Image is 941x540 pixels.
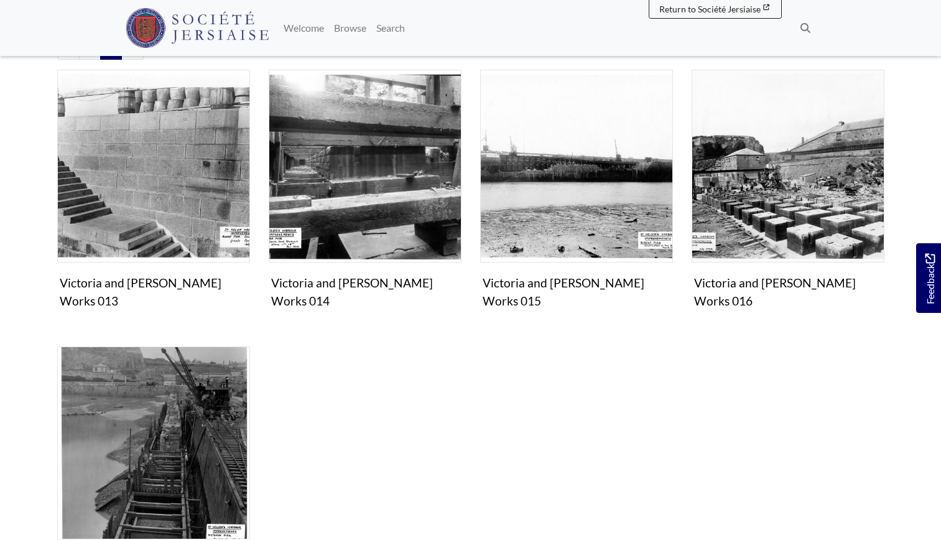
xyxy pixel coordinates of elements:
img: Victoria and Albert Pier Works 017 [57,347,250,539]
a: Victoria and Albert Pier Works 016 Victoria and [PERSON_NAME] Works 016 [692,70,884,314]
a: Search [371,16,410,40]
a: Victoria and Albert Pier Works 015 Victoria and [PERSON_NAME] Works 015 [480,70,673,314]
a: Browse [329,16,371,40]
a: Would you like to provide feedback? [916,243,941,313]
a: Victoria and Albert Pier Works 014 Victoria and [PERSON_NAME] Works 014 [269,70,461,314]
img: Victoria and Albert Pier Works 014 [269,70,461,263]
img: Victoria and Albert Pier Works 015 [480,70,673,263]
img: Victoria and Albert Pier Works 016 [692,70,884,263]
img: Victoria and Albert Pier Works 013 [57,70,250,263]
span: Feedback [922,253,937,304]
a: Welcome [279,16,329,40]
img: Société Jersiaise [126,8,269,48]
a: Société Jersiaise logo [126,5,269,51]
span: Return to Société Jersiaise [659,4,761,14]
a: Victoria and Albert Pier Works 013 Victoria and [PERSON_NAME] Works 013 [57,70,250,314]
